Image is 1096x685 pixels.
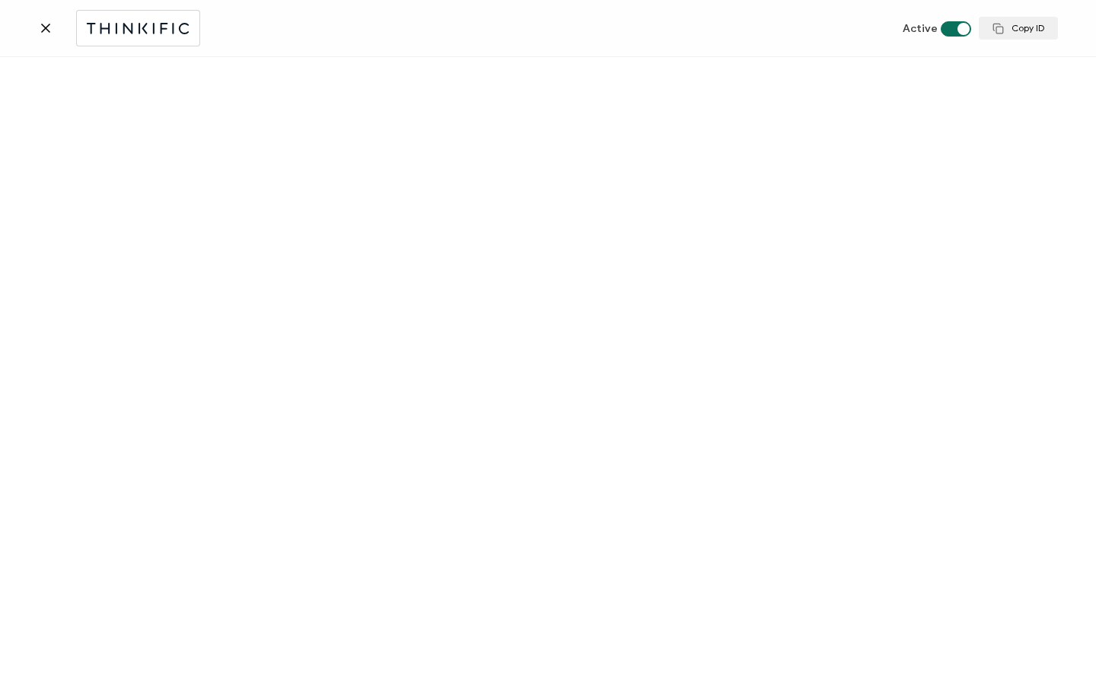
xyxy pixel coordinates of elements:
span: Copy ID [992,23,1044,34]
span: Active [903,22,938,35]
img: thinkific.svg [84,19,192,38]
iframe: Chat Widget [1020,612,1096,685]
button: Copy ID [979,17,1058,40]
